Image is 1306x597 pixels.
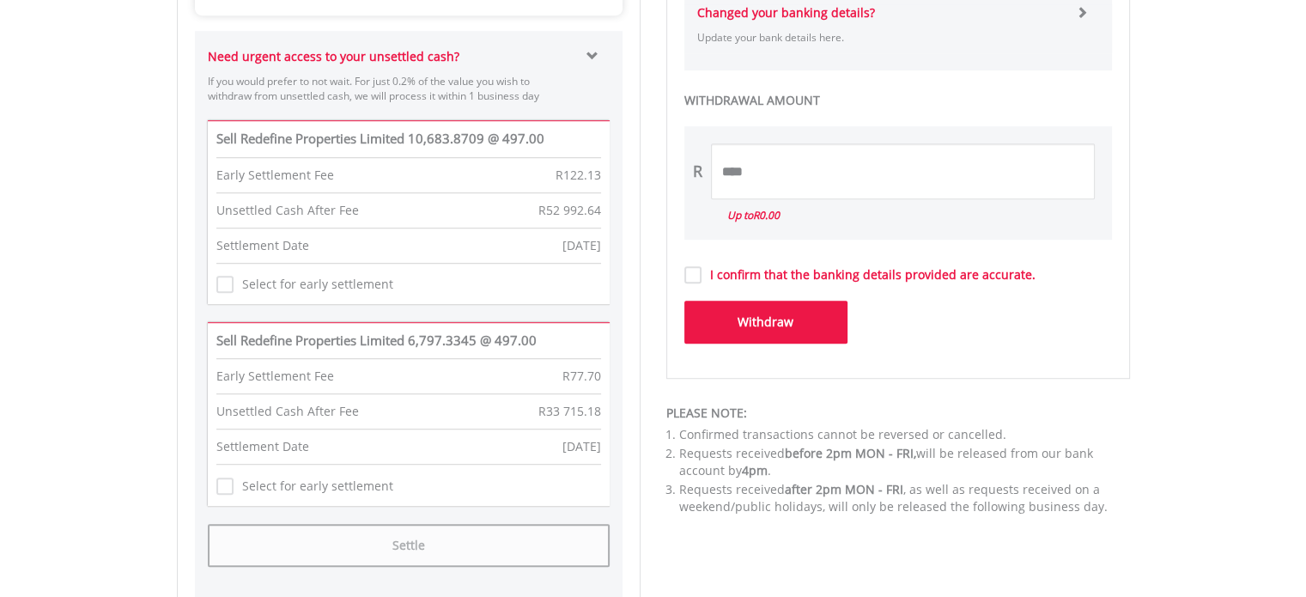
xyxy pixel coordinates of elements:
div: R [693,161,702,183]
div: PLEASE NOTE: [666,405,1130,422]
label: I confirm that the banking details provided are accurate. [702,266,1036,283]
li: Requests received , as well as requests received on a weekend/public holidays, will only be relea... [679,481,1130,515]
td: Sell Redefine Properties Limited 10,683.8709 @ 497.00 [216,130,601,157]
p: Update your bank details here. [697,30,1064,45]
strong: Changed your banking details? [697,4,875,21]
span: R0.00 [753,208,780,222]
div: Early Settlement Fee [216,368,334,385]
span: before 2pm MON - FRI, [785,445,916,461]
div: Settlement Date [216,438,309,455]
li: Requests received will be released from our bank account by . [679,445,1130,479]
div: [DATE] [562,237,601,254]
button: Settle [208,524,610,567]
span: R77.70 [562,368,601,384]
span: R33 715.18 [538,403,601,419]
label: Select for early settlement [234,276,393,293]
strong: Need urgent access to your unsettled cash? [208,48,459,64]
span: R52 992.64 [538,202,601,218]
li: Confirmed transactions cannot be reversed or cancelled. [679,426,1130,443]
span: R122.13 [556,167,601,183]
td: Sell Redefine Properties Limited 6,797.3345 @ 497.00 [216,332,601,359]
span: after 2pm MON - FRI [785,481,903,497]
i: Up to [727,208,780,222]
div: Unsettled Cash After Fee [216,202,359,219]
div: Unsettled Cash After Fee [216,403,359,420]
label: Select for early settlement [234,478,393,495]
label: WITHDRAWAL AMOUNT [684,92,1112,109]
div: [DATE] [562,438,601,455]
div: Settlement Date [216,237,309,254]
p: If you would prefer to not wait. For just 0.2% of the value you wish to withdraw from unsettled c... [208,74,574,103]
button: Withdraw [684,301,847,344]
span: 4pm [742,462,768,478]
div: Early Settlement Fee [216,167,334,184]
